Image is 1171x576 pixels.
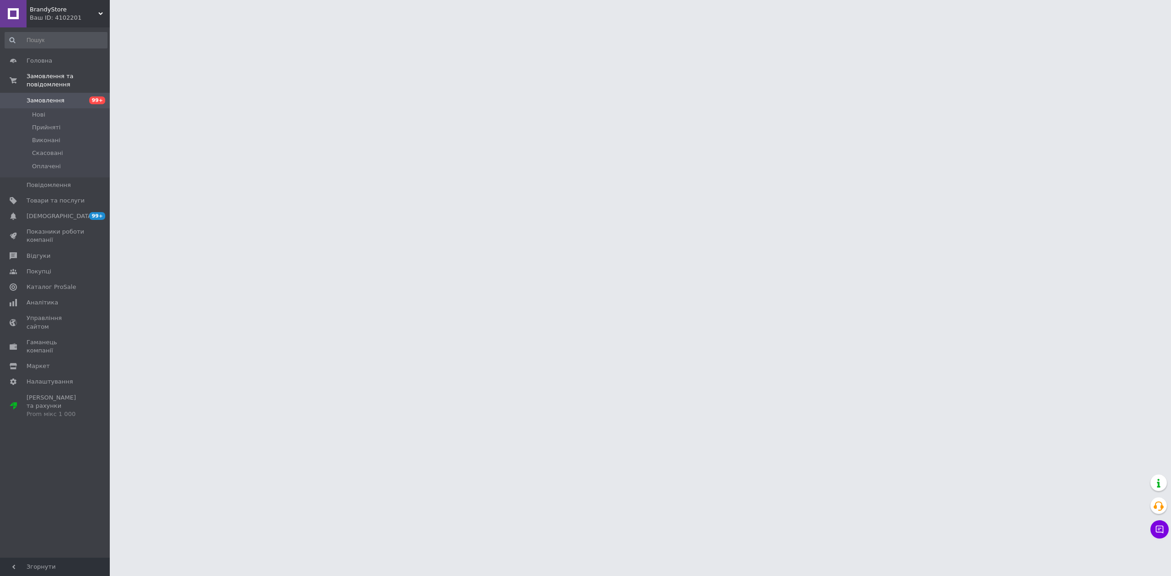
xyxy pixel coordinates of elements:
[27,72,110,89] span: Замовлення та повідомлення
[32,111,45,119] span: Нові
[27,228,85,244] span: Показники роботи компанії
[27,197,85,205] span: Товари та послуги
[89,212,105,220] span: 99+
[27,394,85,419] span: [PERSON_NAME] та рахунки
[5,32,107,48] input: Пошук
[27,283,76,291] span: Каталог ProSale
[27,314,85,331] span: Управління сайтом
[32,162,61,171] span: Оплачені
[27,181,71,189] span: Повідомлення
[89,96,105,104] span: 99+
[27,212,94,220] span: [DEMOGRAPHIC_DATA]
[27,252,50,260] span: Відгуки
[30,5,98,14] span: BrandyStore
[27,267,51,276] span: Покупці
[1150,520,1169,539] button: Чат з покупцем
[27,96,64,105] span: Замовлення
[30,14,110,22] div: Ваш ID: 4102201
[32,149,63,157] span: Скасовані
[27,338,85,355] span: Гаманець компанії
[32,123,60,132] span: Прийняті
[27,362,50,370] span: Маркет
[27,57,52,65] span: Головна
[27,299,58,307] span: Аналітика
[32,136,60,144] span: Виконані
[27,410,85,418] div: Prom мікс 1 000
[27,378,73,386] span: Налаштування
